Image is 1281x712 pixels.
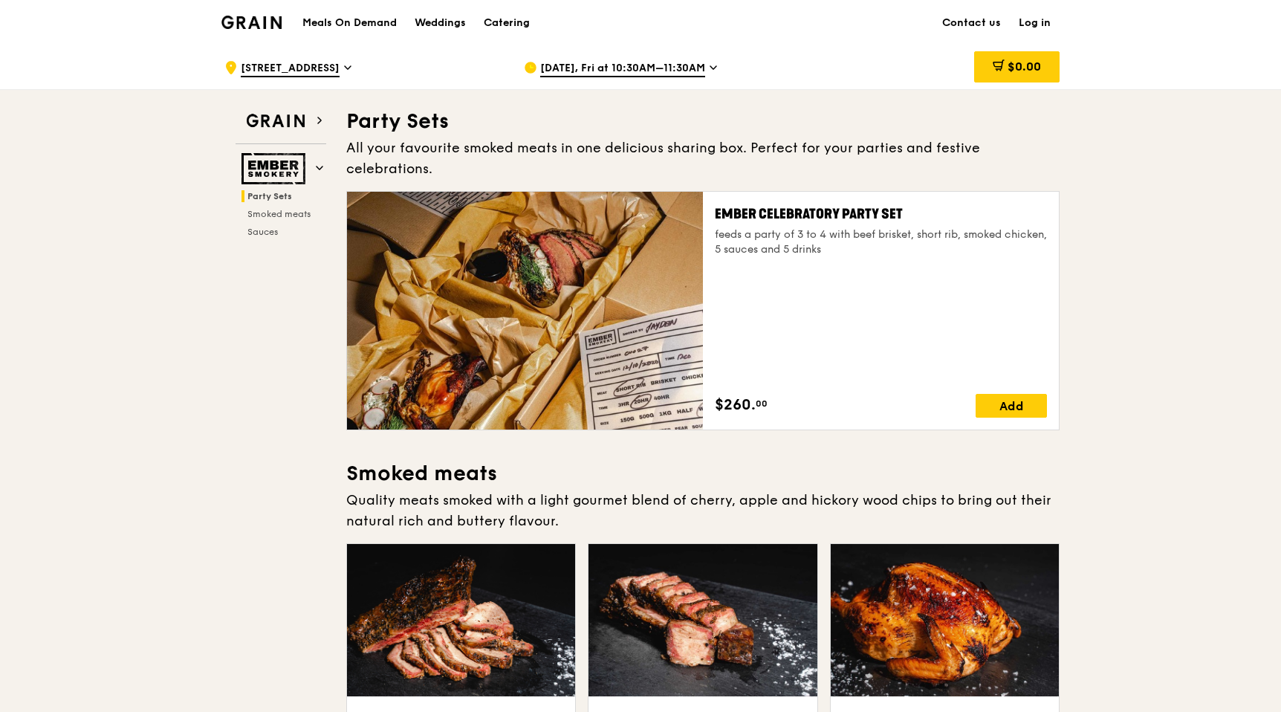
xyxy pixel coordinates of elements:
[540,61,705,77] span: [DATE], Fri at 10:30AM–11:30AM
[247,209,311,219] span: Smoked meats
[715,394,756,416] span: $260.
[1010,1,1060,45] a: Log in
[475,1,539,45] a: Catering
[247,227,278,237] span: Sauces
[406,1,475,45] a: Weddings
[976,394,1047,418] div: Add
[715,227,1047,257] div: feeds a party of 3 to 4 with beef brisket, short rib, smoked chicken, 5 sauces and 5 drinks
[715,204,1047,224] div: Ember Celebratory Party Set
[1008,59,1041,74] span: $0.00
[241,108,310,135] img: Grain web logo
[346,137,1060,179] div: All your favourite smoked meats in one delicious sharing box. Perfect for your parties and festiv...
[933,1,1010,45] a: Contact us
[756,398,768,410] span: 00
[247,191,292,201] span: Party Sets
[221,16,282,29] img: Grain
[302,16,397,30] h1: Meals On Demand
[415,1,466,45] div: Weddings
[346,490,1060,531] div: Quality meats smoked with a light gourmet blend of cherry, apple and hickory wood chips to bring ...
[346,108,1060,135] h3: Party Sets
[241,153,310,184] img: Ember Smokery web logo
[241,61,340,77] span: [STREET_ADDRESS]
[346,460,1060,487] h3: Smoked meats
[484,1,530,45] div: Catering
